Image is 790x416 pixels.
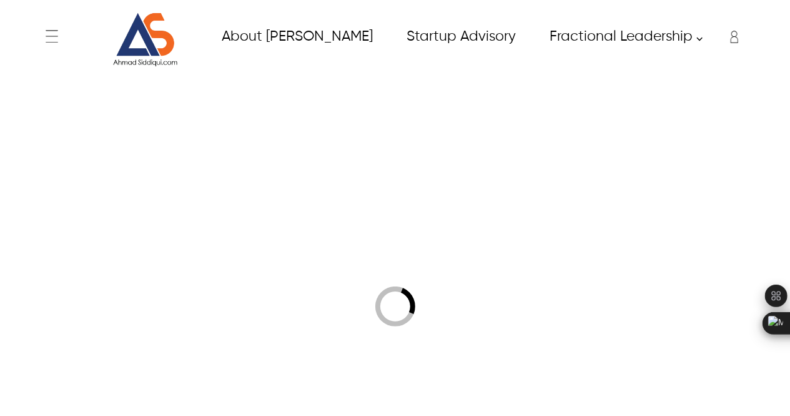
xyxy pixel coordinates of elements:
[207,23,386,51] a: About Ahmad
[722,24,741,49] div: Enter to Open SignUp and Register OverLay
[392,23,529,51] a: Startup Advisory
[535,23,709,51] a: Fractional Leadership
[99,13,192,67] a: Website Logo for Ahmad Siddiqui
[100,13,190,67] img: Website Logo for Ahmad Siddiqui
